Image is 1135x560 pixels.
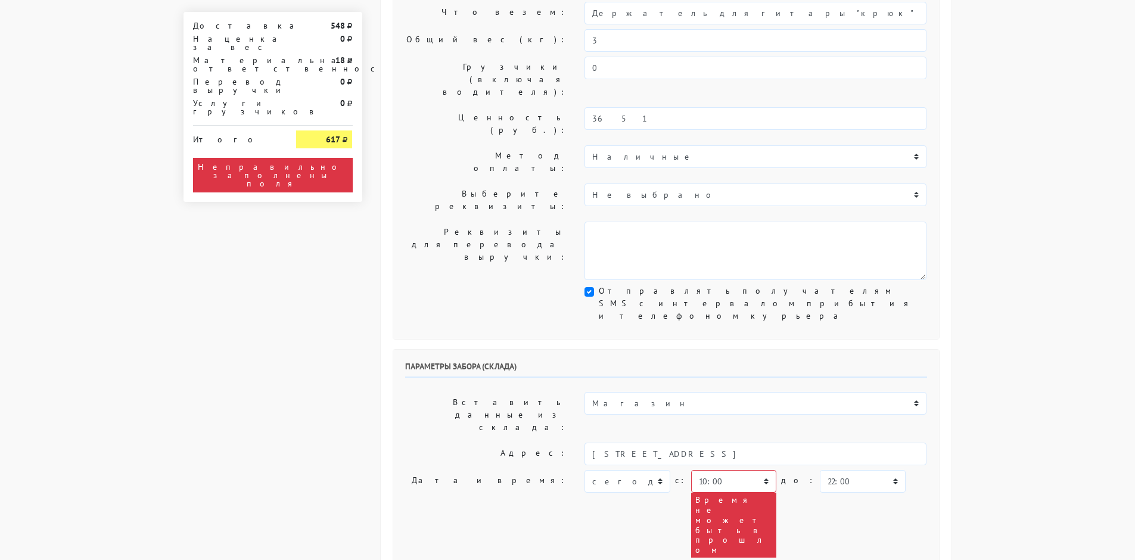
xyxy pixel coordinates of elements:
strong: 548 [331,20,345,31]
label: Адрес: [396,443,576,465]
label: c: [675,470,686,491]
div: Перевод выручки [184,77,288,94]
div: Итого [193,130,279,144]
label: Дата и время: [396,470,576,558]
label: Метод оплаты: [396,145,576,179]
div: Доставка [184,21,288,30]
div: Неправильно заполнены поля [193,158,353,192]
label: Отправлять получателям SMS с интервалом прибытия и телефоном курьера [599,285,926,322]
label: Вставить данные из склада: [396,392,576,438]
label: Что везем: [396,2,576,24]
strong: 18 [335,55,345,66]
label: Реквизиты для перевода выручки: [396,222,576,280]
strong: 617 [326,134,340,145]
label: Ценность (руб.): [396,107,576,141]
strong: 0 [340,98,345,108]
label: до: [781,470,815,491]
div: Наценка за вес [184,35,288,51]
div: Время не может быть в прошлом [691,493,776,558]
h6: Параметры забора (склада) [405,362,927,378]
strong: 0 [340,76,345,87]
label: Общий вес (кг): [396,29,576,52]
div: Услуги грузчиков [184,99,288,116]
label: Грузчики (включая водителя): [396,57,576,102]
label: Выберите реквизиты: [396,183,576,217]
strong: 0 [340,33,345,44]
div: Материальная ответственность [184,56,288,73]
